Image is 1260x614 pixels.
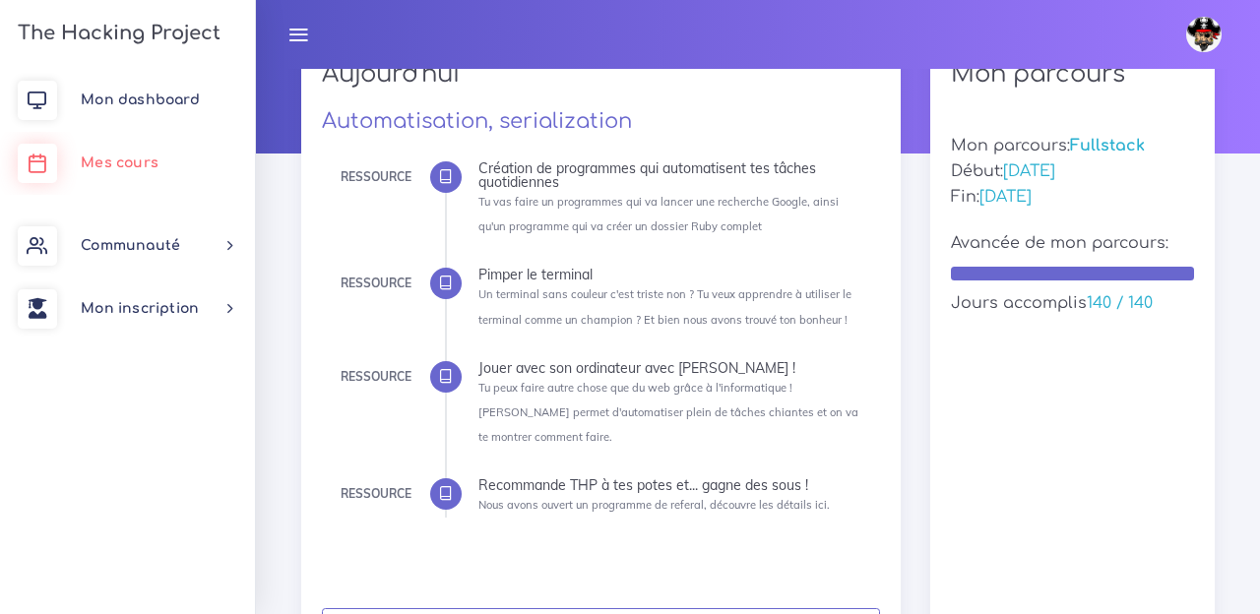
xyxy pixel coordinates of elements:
span: Communauté [81,238,180,253]
h5: Avancée de mon parcours: [951,234,1194,253]
div: Jouer avec son ordinateur avec [PERSON_NAME] ! [478,361,865,375]
span: 140 / 140 [1087,294,1153,312]
small: Nous avons ouvert un programme de referal, découvre les détails ici. [478,498,830,512]
span: [DATE] [979,188,1032,206]
div: Création de programmes qui automatisent tes tâches quotidiennes [478,161,865,189]
h2: Aujourd'hui [322,60,880,102]
h5: Début: [951,162,1194,181]
span: Mes cours [81,155,158,170]
h2: Mon parcours [951,60,1194,89]
div: Recommande THP à tes potes et... gagne des sous ! [478,478,865,492]
small: Un terminal sans couleur c'est triste non ? Tu veux apprendre à utiliser le terminal comme un cha... [478,287,851,326]
div: Ressource [341,166,411,188]
h5: Fin: [951,188,1194,207]
h5: Jours accomplis [951,294,1194,313]
span: Fullstack [1070,137,1145,154]
small: Tu peux faire autre chose que du web grâce à l'informatique ! [PERSON_NAME] permet d'automatiser ... [478,381,858,444]
h5: Mon parcours: [951,137,1194,155]
a: Automatisation, serialization [322,109,632,133]
small: Tu vas faire un programmes qui va lancer une recherche Google, ainsi qu'un programme qui va créer... [478,195,839,233]
span: Mon inscription [81,301,199,316]
div: Ressource [341,273,411,294]
h3: The Hacking Project [12,23,220,44]
div: Pimper le terminal [478,268,865,281]
span: [DATE] [1003,162,1055,180]
div: Ressource [341,366,411,388]
div: Ressource [341,483,411,505]
span: Mon dashboard [81,92,200,107]
img: avatar [1186,17,1222,52]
